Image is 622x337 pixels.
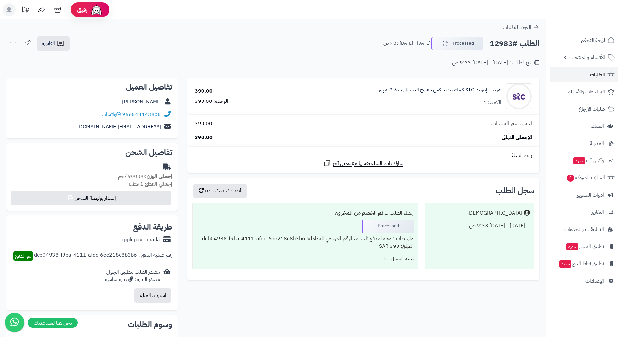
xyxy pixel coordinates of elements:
[592,208,604,217] span: التقارير
[550,101,618,117] a: طلبات الإرجاع
[118,173,172,180] small: 900.00 كجم
[12,83,172,91] h2: تفاصيل العميل
[362,220,414,233] div: Processed
[195,98,228,105] div: الوحدة: 390.00
[550,239,618,254] a: تطبيق المتجرجديد
[496,187,534,195] h3: سجل الطلب
[569,53,605,62] span: الأقسام والمنتجات
[567,175,574,182] span: 0
[134,288,171,303] button: استرداد المبلغ
[77,123,161,131] a: [EMAIL_ADDRESS][DOMAIN_NAME]
[550,67,618,82] a: الطلبات
[550,136,618,151] a: المدونة
[550,256,618,271] a: تطبيق نقاط البيعجديد
[550,187,618,203] a: أدوات التسويق
[491,120,532,127] span: إجمالي سعر المنتجات
[193,184,247,198] button: أضف تحديث جديد
[197,233,414,253] div: ملاحظات : معاملة دفع ناجحة ، الرقم المرجعي للمعاملة: dcb04938-f9ba-4111-afdc-6ee218c8b3b6 - المبل...
[42,40,55,47] span: الفاتورة
[550,153,618,168] a: وآتس آبجديد
[429,220,530,232] div: [DATE] - [DATE] 9:33 ص
[559,259,604,268] span: تطبيق نقاط البيع
[566,243,578,250] span: جديد
[145,173,172,180] strong: إجمالي الوزن:
[197,207,414,220] div: إنشاء الطلب ....
[585,276,604,285] span: الإعدادات
[15,252,31,260] span: تم الدفع
[37,36,70,51] a: الفاتورة
[195,88,213,95] div: 390.00
[564,225,604,234] span: التطبيقات والخدمات
[490,37,539,50] h2: الطلب #12983
[34,251,172,261] div: رقم عملية الدفع : dcb04938-f9ba-4111-afdc-6ee218c8b3b6
[122,98,162,106] a: [PERSON_NAME]
[133,223,172,231] h2: طريقة الدفع
[550,273,618,289] a: الإعدادات
[452,59,539,66] div: تاريخ الطلب : [DATE] - [DATE] 9:33 ص
[383,40,430,47] small: [DATE] - [DATE] 9:33 ص
[379,86,501,94] a: شريحة إنترنت STC كويك نت ماكس مفتوح التحميل مدة 3 شهور
[579,104,605,114] span: طلبات الإرجاع
[323,159,403,167] a: شارك رابط السلة نفسها مع عميل آخر
[431,37,483,50] button: Processed
[591,122,604,131] span: العملاء
[335,209,383,217] b: تم الخصم من المخزون
[550,118,618,134] a: العملاء
[122,111,161,118] a: 966544143805
[128,180,172,188] small: 1 قطعة
[190,152,537,159] div: رابط السلة
[550,204,618,220] a: التقارير
[17,3,33,18] a: تحديثات المنصة
[550,84,618,100] a: المراجعات والأسئلة
[506,83,532,109] img: 1674765483-WhatsApp%20Image%202023-01-26%20at%2011.37.29%20PM-90x90.jpeg
[12,320,172,328] h2: وسوم الطلبات
[105,269,160,283] div: مصدر الطلب :تطبيق الجوال
[559,260,571,268] span: جديد
[502,134,532,141] span: الإجمالي النهائي
[590,70,605,79] span: الطلبات
[578,18,616,32] img: logo-2.png
[590,139,604,148] span: المدونة
[550,222,618,237] a: التطبيقات والخدمات
[576,190,604,199] span: أدوات التسويق
[483,99,501,106] div: الكمية: 1
[573,156,604,165] span: وآتس آب
[197,253,414,265] div: تنبيه العميل : لا
[105,276,160,283] div: مصدر الزيارة: زيارة مباشرة
[90,3,103,16] img: ai-face.png
[503,23,531,31] span: العودة للطلبات
[573,157,585,164] span: جديد
[11,191,171,205] button: إصدار بوليصة الشحن
[550,170,618,186] a: السلات المتروكة0
[195,120,212,127] span: 390.00
[143,180,172,188] strong: إجمالي القطع:
[550,32,618,48] a: لوحة التحكم
[102,111,121,118] a: واتساب
[195,134,213,141] span: 390.00
[12,149,172,156] h2: تفاصيل الشحن
[581,36,605,45] span: لوحة التحكم
[568,87,605,96] span: المراجعات والأسئلة
[566,173,605,182] span: السلات المتروكة
[121,236,160,244] div: applepay - mada
[503,23,539,31] a: العودة للطلبات
[333,160,403,167] span: شارك رابط السلة نفسها مع عميل آخر
[566,242,604,251] span: تطبيق المتجر
[467,210,522,217] div: [DEMOGRAPHIC_DATA]
[77,6,87,14] span: رفيق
